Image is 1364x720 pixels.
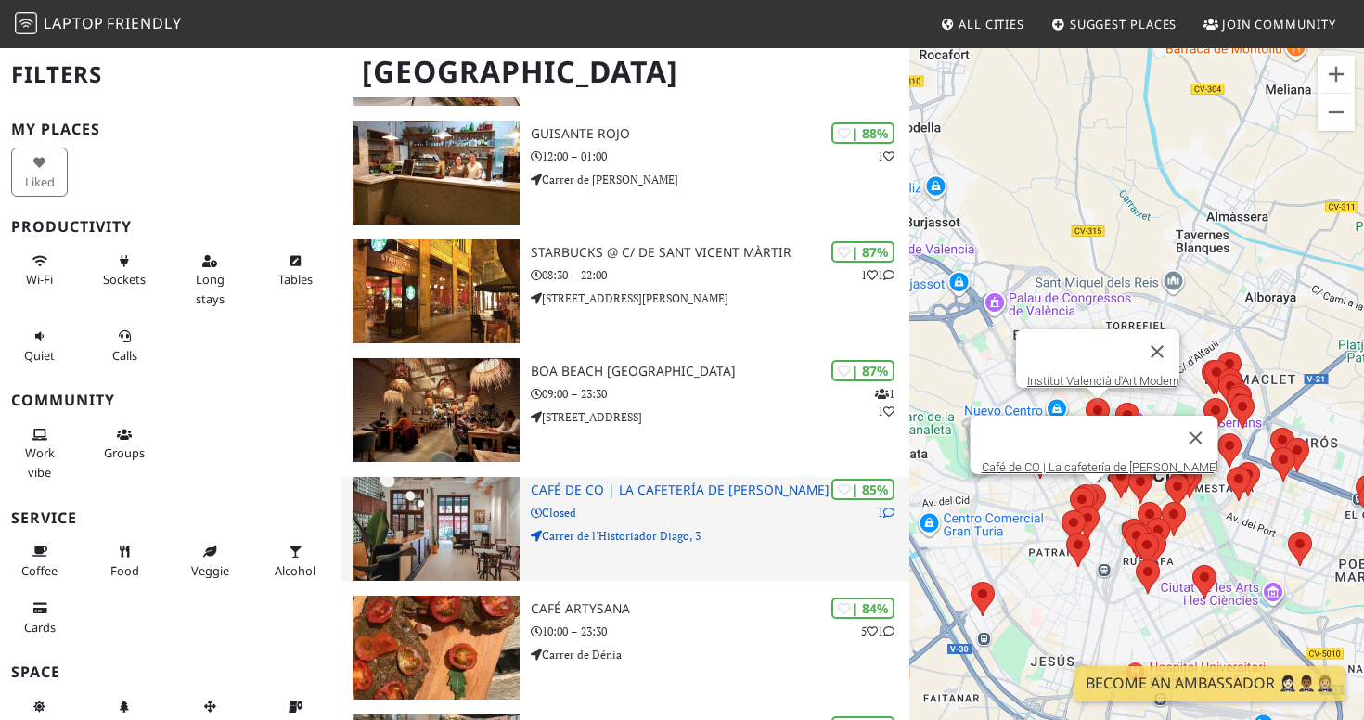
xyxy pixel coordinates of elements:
[11,663,330,681] h3: Space
[531,245,909,261] h3: Starbucks @ C/ de Sant Vicent Màrtir
[191,562,229,579] span: Veggie
[97,246,153,295] button: Sockets
[831,598,894,619] div: | 84%
[267,246,324,295] button: Tables
[933,7,1032,41] a: All Cities
[353,477,520,581] img: Café de CO | La cafetería de Wayco Abastos
[1135,329,1179,374] button: Close
[278,271,313,288] span: Work-friendly tables
[878,504,894,521] p: 1
[353,358,520,462] img: Boa Beach València
[861,266,894,284] p: 1 1
[44,13,104,33] span: Laptop
[182,246,238,314] button: Long stays
[11,536,68,585] button: Coffee
[104,444,145,461] span: Group tables
[1174,416,1218,460] button: Close
[21,562,58,579] span: Coffee
[353,239,520,343] img: Starbucks @ C/ de Sant Vicent Màrtir
[531,646,909,663] p: Carrer de Dénia
[353,121,520,225] img: Guisante Rojo
[11,121,330,138] h3: My Places
[11,593,68,642] button: Cards
[24,347,55,364] span: Quiet
[1318,94,1355,131] button: Zoom out
[267,536,324,585] button: Alcohol
[531,408,909,426] p: [STREET_ADDRESS]
[107,13,181,33] span: Friendly
[103,271,146,288] span: Power sockets
[831,122,894,144] div: | 88%
[531,623,909,640] p: 10:00 – 23:30
[531,289,909,307] p: [STREET_ADDRESS][PERSON_NAME]
[531,504,909,521] p: Closed
[26,271,53,288] span: Stable Wi-Fi
[1070,16,1177,32] span: Suggest Places
[97,419,153,469] button: Groups
[11,218,330,236] h3: Productivity
[861,623,894,640] p: 5 1
[1318,56,1355,93] button: Zoom in
[1044,7,1185,41] a: Suggest Places
[831,241,894,263] div: | 87%
[182,536,238,585] button: Veggie
[110,562,139,579] span: Food
[24,619,56,636] span: Credit cards
[15,8,182,41] a: LaptopFriendly LaptopFriendly
[11,419,68,487] button: Work vibe
[11,321,68,370] button: Quiet
[11,46,330,103] h2: Filters
[531,364,909,379] h3: Boa Beach [GEOGRAPHIC_DATA]
[1074,666,1345,701] a: Become an Ambassador 🤵🏻‍♀️🤵🏾‍♂️🤵🏼‍♀️
[112,347,137,364] span: Video/audio calls
[531,482,909,498] h3: Café de CO | La cafetería de [PERSON_NAME]
[353,596,520,700] img: Café ArtySana
[341,239,910,343] a: Starbucks @ C/ de Sant Vicent Màrtir | 87% 11 Starbucks @ C/ de Sant Vicent Màrtir 08:30 – 22:00 ...
[531,148,909,165] p: 12:00 – 01:00
[1027,374,1179,388] a: Institut Valencià d'Art Modern
[15,12,37,34] img: LaptopFriendly
[196,271,225,306] span: Long stays
[97,536,153,585] button: Food
[341,596,910,700] a: Café ArtySana | 84% 51 Café ArtySana 10:00 – 23:30 Carrer de Dénia
[11,392,330,409] h3: Community
[97,321,153,370] button: Calls
[531,601,909,617] h3: Café ArtySana
[531,171,909,188] p: Carrer de [PERSON_NAME]
[1196,7,1344,41] a: Join Community
[275,562,315,579] span: Alcohol
[959,16,1024,32] span: All Cities
[831,360,894,381] div: | 87%
[341,477,910,581] a: Café de CO | La cafetería de Wayco Abastos | 85% 1 Café de CO | La cafetería de [PERSON_NAME] Clo...
[25,444,55,480] span: People working
[531,385,909,403] p: 09:00 – 23:30
[341,121,910,225] a: Guisante Rojo | 88% 1 Guisante Rojo 12:00 – 01:00 Carrer de [PERSON_NAME]
[878,148,894,165] p: 1
[875,385,894,420] p: 1 1
[831,479,894,500] div: | 85%
[982,460,1218,474] a: Café de CO | La cafetería de [PERSON_NAME]
[531,266,909,284] p: 08:30 – 22:00
[341,358,910,462] a: Boa Beach València | 87% 11 Boa Beach [GEOGRAPHIC_DATA] 09:00 – 23:30 [STREET_ADDRESS]
[531,527,909,545] p: Carrer de l'Historiador Diago, 3
[11,246,68,295] button: Wi-Fi
[347,46,907,97] h1: [GEOGRAPHIC_DATA]
[1222,16,1336,32] span: Join Community
[11,509,330,527] h3: Service
[531,126,909,142] h3: Guisante Rojo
